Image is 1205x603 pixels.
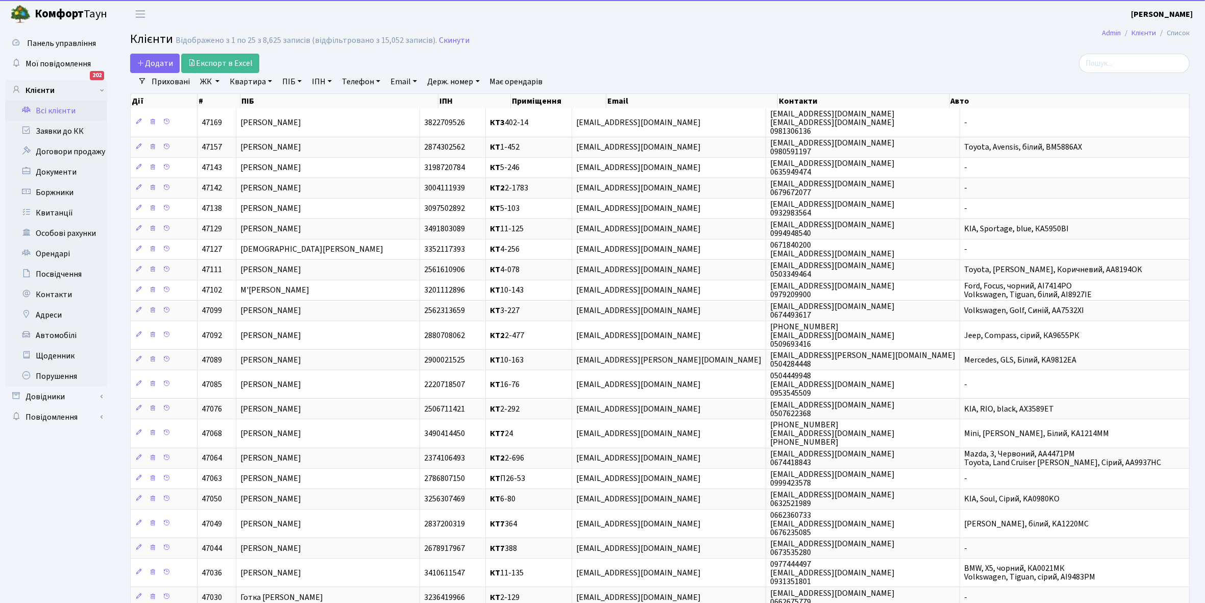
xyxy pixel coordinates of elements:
[128,6,153,22] button: Переключити навігацію
[1087,22,1205,44] nav: breadcrumb
[576,354,761,366] span: [EMAIL_ADDRESS][PERSON_NAME][DOMAIN_NAME]
[770,321,895,350] span: [PHONE_NUMBER] [EMAIL_ADDRESS][DOMAIN_NAME] 0509693416
[606,94,778,108] th: Email
[486,73,547,90] a: Має орендарів
[490,203,520,214] span: 5-103
[576,117,701,128] span: [EMAIL_ADDRESS][DOMAIN_NAME]
[490,224,500,235] b: КТ
[5,407,107,427] a: Повідомлення
[5,387,107,407] a: Довідники
[424,567,465,578] span: 3410611547
[424,330,465,341] span: 2880708062
[202,117,222,128] span: 47169
[770,199,895,219] span: [EMAIL_ADDRESS][DOMAIN_NAME] 0932983564
[176,36,437,45] div: Відображено з 1 по 25 з 8,625 записів (відфільтровано з 15,052 записів).
[770,489,895,509] span: [EMAIL_ADDRESS][DOMAIN_NAME] 0632521989
[770,108,895,137] span: [EMAIL_ADDRESS][DOMAIN_NAME] [EMAIL_ADDRESS][DOMAIN_NAME] 0981306136
[240,543,301,554] span: [PERSON_NAME]
[964,518,1089,529] span: [PERSON_NAME], білий, KA1220MC
[490,285,500,296] b: КТ
[308,73,336,90] a: ІПН
[424,379,465,390] span: 2220718507
[5,101,107,121] a: Всі клієнти
[240,305,301,317] span: [PERSON_NAME]
[490,330,524,341] span: 2-477
[964,543,967,554] span: -
[240,453,301,464] span: [PERSON_NAME]
[511,94,606,108] th: Приміщення
[424,117,465,128] span: 3822709526
[240,244,383,255] span: [DEMOGRAPHIC_DATA][PERSON_NAME]
[240,285,309,296] span: М'[PERSON_NAME]
[576,330,701,341] span: [EMAIL_ADDRESS][DOMAIN_NAME]
[576,543,701,554] span: [EMAIL_ADDRESS][DOMAIN_NAME]
[964,448,1161,468] span: Mazda, 3, Червоний, AA4471PM Toyota, Land Cruiser [PERSON_NAME], Сірий, AA9937HC
[490,244,520,255] span: 4-256
[490,494,515,505] span: 6-80
[5,182,107,203] a: Боржники
[439,36,470,45] a: Скинути
[5,244,107,264] a: Орендарі
[778,94,949,108] th: Контакти
[147,73,194,90] a: Приховані
[5,264,107,284] a: Посвідчення
[490,183,528,194] span: 2-1783
[424,473,465,485] span: 2786807150
[202,244,222,255] span: 47127
[964,142,1082,153] span: Toyota, Avensis, білий, BM5886AX
[424,354,465,366] span: 2900021525
[490,354,524,366] span: 10-163
[226,73,276,90] a: Квартира
[202,428,222,439] span: 47068
[490,264,520,276] span: 4-078
[770,158,895,178] span: [EMAIL_ADDRESS][DOMAIN_NAME] 0635949474
[240,428,301,439] span: [PERSON_NAME]
[202,224,222,235] span: 47129
[770,178,895,198] span: [EMAIL_ADDRESS][DOMAIN_NAME] 0679672077
[202,305,222,317] span: 47099
[770,469,895,489] span: [EMAIL_ADDRESS][DOMAIN_NAME] 0999423578
[576,473,701,485] span: [EMAIL_ADDRESS][DOMAIN_NAME]
[424,183,465,194] span: 3004111939
[576,244,701,255] span: [EMAIL_ADDRESS][DOMAIN_NAME]
[770,239,895,259] span: 0671840200 [EMAIL_ADDRESS][DOMAIN_NAME]
[964,305,1084,317] span: Volkswagen, Golf, Синій, AA7532XI
[950,94,1190,108] th: Авто
[770,350,955,370] span: [EMAIL_ADDRESS][PERSON_NAME][DOMAIN_NAME] 0504284448
[490,428,505,439] b: КТ7
[5,121,107,141] a: Заявки до КК
[5,203,107,223] a: Квитанції
[1102,28,1121,38] a: Admin
[202,162,222,174] span: 47143
[424,518,465,529] span: 2837200319
[576,285,701,296] span: [EMAIL_ADDRESS][DOMAIN_NAME]
[490,224,524,235] span: 11-125
[964,473,967,485] span: -
[490,403,500,415] b: КТ
[5,284,107,305] a: Контакти
[202,379,222,390] span: 47085
[424,203,465,214] span: 3097502892
[196,73,224,90] a: ЖК
[770,538,895,558] span: [EMAIL_ADDRESS][DOMAIN_NAME] 0673535280
[202,264,222,276] span: 47111
[35,6,84,22] b: Комфорт
[490,142,520,153] span: 1-452
[490,117,528,128] span: 402-14
[202,567,222,578] span: 47036
[424,305,465,317] span: 2562313659
[490,543,505,554] b: КТ7
[490,567,500,578] b: КТ
[1132,28,1156,38] a: Клієнти
[576,264,701,276] span: [EMAIL_ADDRESS][DOMAIN_NAME]
[576,203,701,214] span: [EMAIL_ADDRESS][DOMAIN_NAME]
[240,379,301,390] span: [PERSON_NAME]
[27,38,96,49] span: Панель управління
[130,54,180,73] a: Додати
[964,428,1109,439] span: Mini, [PERSON_NAME], Білий, KA1214MM
[964,280,1092,300] span: Ford, Focus, чорний, АІ7414РО Volkswagen, Tiguan, білий, AI8927IE
[490,494,500,505] b: КТ
[202,543,222,554] span: 47044
[490,453,505,464] b: КТ2
[576,379,701,390] span: [EMAIL_ADDRESS][DOMAIN_NAME]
